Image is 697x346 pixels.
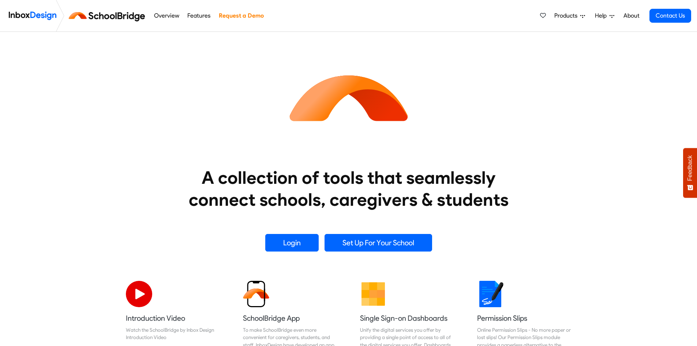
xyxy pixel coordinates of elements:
[477,313,572,323] h5: Permission Slips
[621,8,641,23] a: About
[360,281,386,307] img: 2022_01_13_icon_grid.svg
[152,8,181,23] a: Overview
[175,167,522,211] heading: A collection of tools that seamlessly connect schools, caregivers & students
[649,9,691,23] a: Contact Us
[126,326,220,341] div: Watch the SchoolBridge by Inbox Design Introduction Video
[126,281,152,307] img: 2022_07_11_icon_video_playback.svg
[592,8,617,23] a: Help
[265,234,319,252] a: Login
[217,8,266,23] a: Request a Demo
[683,148,697,198] button: Feedback - Show survey
[283,32,415,164] img: icon_schoolbridge.svg
[360,313,454,323] h5: Single Sign-on Dashboards
[554,11,580,20] span: Products
[243,281,269,307] img: 2022_01_13_icon_sb_app.svg
[67,7,150,25] img: schoolbridge logo
[126,313,220,323] h5: Introduction Video
[243,313,337,323] h5: SchoolBridge App
[186,8,213,23] a: Features
[595,11,610,20] span: Help
[325,234,432,252] a: Set Up For Your School
[551,8,588,23] a: Products
[477,281,503,307] img: 2022_01_18_icon_signature.svg
[687,155,693,181] span: Feedback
